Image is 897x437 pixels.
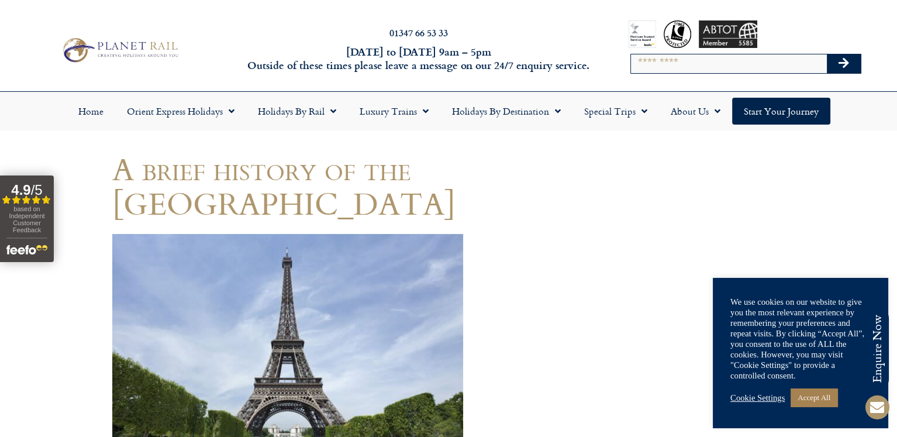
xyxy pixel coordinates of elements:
div: We use cookies on our website to give you the most relevant experience by remembering your prefer... [730,297,871,381]
a: Orient Express Holidays [115,98,246,125]
button: Search [827,54,861,73]
a: About Us [659,98,732,125]
a: Start your Journey [732,98,830,125]
a: Special Trips [572,98,659,125]
a: 01347 66 53 33 [389,26,448,39]
h6: [DATE] to [DATE] 9am – 5pm Outside of these times please leave a message on our 24/7 enquiry serv... [242,45,595,73]
nav: Menu [6,98,891,125]
a: Holidays by Destination [440,98,572,125]
a: Cookie Settings [730,393,785,403]
a: Holidays by Rail [246,98,348,125]
a: Luxury Trains [348,98,440,125]
a: Accept All [791,388,837,407]
a: Home [67,98,115,125]
img: Planet Rail Train Holidays Logo [58,35,181,65]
